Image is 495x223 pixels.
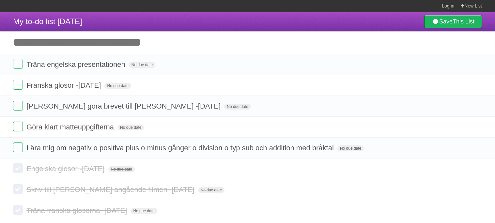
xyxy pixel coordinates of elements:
span: Franska glosor -[DATE] [26,81,102,89]
label: Done [13,163,23,173]
label: Done [13,184,23,194]
span: No due date [337,145,364,151]
span: Göra klart matteuppgifterna [26,123,116,131]
b: This List [453,18,474,25]
label: Done [13,80,23,90]
span: No due date [104,83,131,89]
span: Lära mig om negativ o positiva plus o minus gånger o division o typ sub och addition med bråktal [26,144,335,152]
span: My to-do list [DATE] [13,17,82,26]
a: SaveThis List [424,15,482,28]
label: Done [13,101,23,111]
span: No due date [131,208,157,214]
label: Done [13,122,23,131]
label: Done [13,142,23,152]
span: No due date [198,187,224,193]
span: No due date [224,104,251,110]
span: No due date [129,62,155,68]
span: [PERSON_NAME] göra brevet till [PERSON_NAME] -[DATE] [26,102,222,110]
span: Träna franska glosorna -[DATE] [26,206,129,215]
label: Done [13,205,23,215]
label: Done [13,59,23,69]
span: Engelska glosor -[DATE] [26,165,106,173]
span: No due date [108,166,135,172]
span: Skriv till [PERSON_NAME] angående filmen -[DATE] [26,186,196,194]
span: No due date [117,125,144,130]
span: Träna engelska presentationen [26,60,127,68]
